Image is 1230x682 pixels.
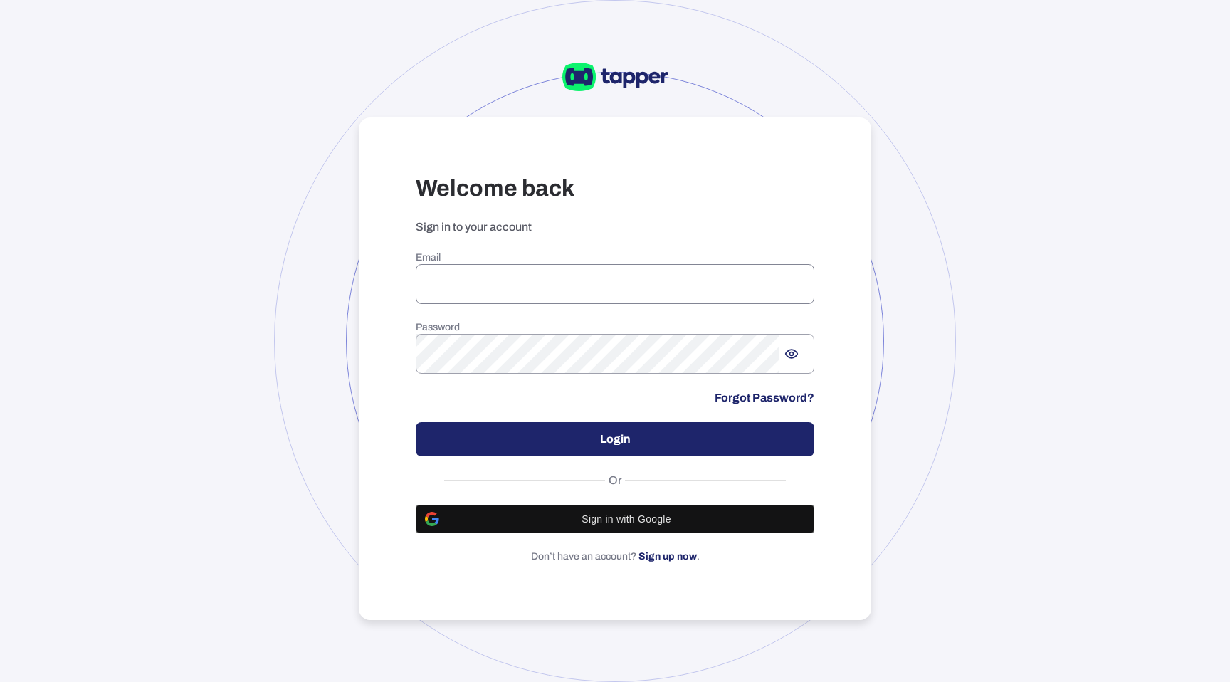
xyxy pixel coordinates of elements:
[448,513,805,525] span: Sign in with Google
[416,251,814,264] h6: Email
[715,391,814,405] a: Forgot Password?
[416,550,814,563] p: Don’t have an account? .
[416,220,814,234] p: Sign in to your account
[605,473,626,488] span: Or
[779,341,804,367] button: Show password
[638,551,697,562] a: Sign up now
[416,174,814,203] h3: Welcome back
[416,321,814,334] h6: Password
[416,422,814,456] button: Login
[416,505,814,533] button: Sign in with Google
